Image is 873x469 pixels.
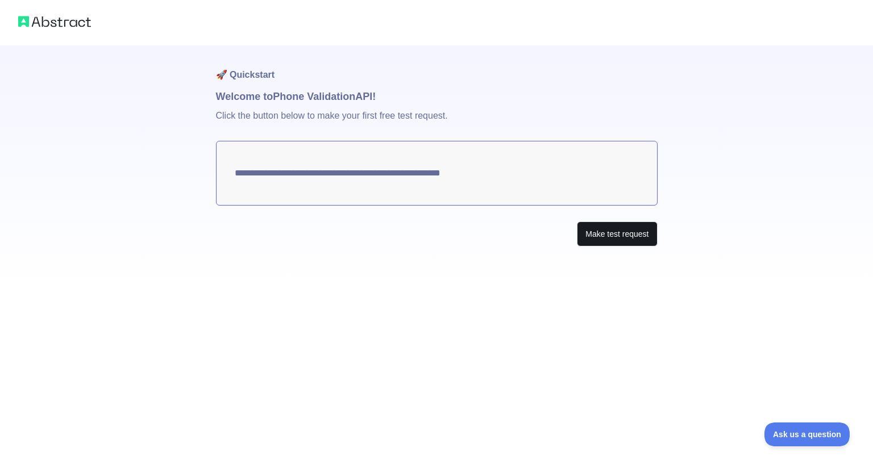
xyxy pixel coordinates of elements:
h1: 🚀 Quickstart [216,45,658,89]
button: Make test request [577,221,657,247]
img: Abstract logo [18,14,91,30]
h1: Welcome to Phone Validation API! [216,89,658,104]
p: Click the button below to make your first free test request. [216,104,658,141]
iframe: Toggle Customer Support [764,422,850,446]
